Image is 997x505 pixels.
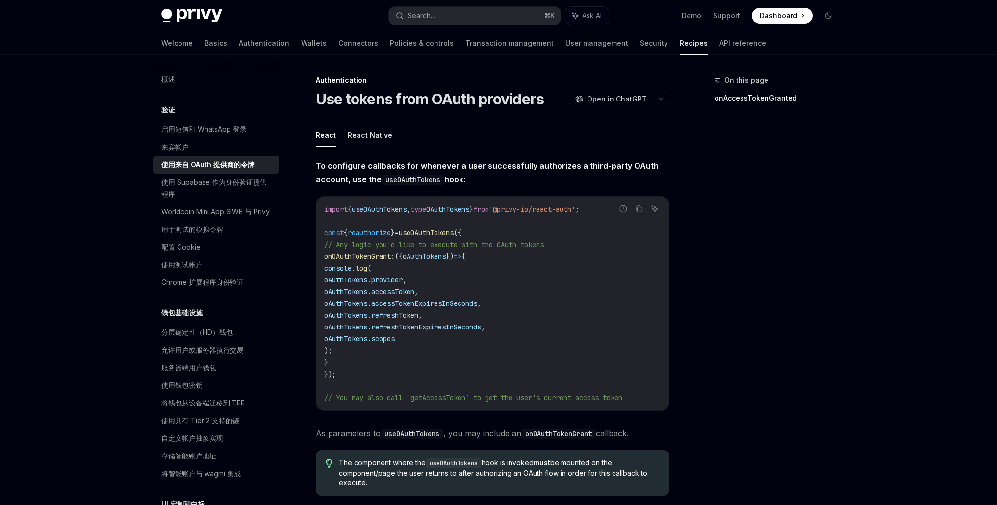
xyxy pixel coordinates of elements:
[301,31,327,55] a: Wallets
[316,90,544,108] h1: Use tokens from OAuth providers
[161,260,203,269] font: 使用测试帐户
[724,75,768,86] span: On this page
[153,447,279,465] a: 存储智能账户地址
[153,324,279,341] a: 分层确定性（HD）钱包
[465,31,554,55] a: Transaction management
[161,225,223,233] font: 用于测试的模拟令牌
[324,393,622,402] span: // You may also call `getAccessToken` to get the user's current access token
[153,203,279,221] a: Worldcoin Mini App SIWE 与 Privy
[356,264,367,273] span: log
[534,458,550,467] strong: must
[682,11,701,21] a: Demo
[348,228,391,237] span: reauthorize
[582,11,602,21] span: Ask AI
[454,228,461,237] span: ({
[161,328,233,336] font: 分层确定性（HD）钱包
[820,8,836,24] button: Toggle dark mode
[153,274,279,291] a: Chrome 扩展程序身份验证
[326,459,332,468] svg: Tip
[477,299,481,308] span: ,
[161,363,216,372] font: 服务器端用户钱包
[161,105,175,114] font: 验证
[324,334,367,343] span: oAuthTokens
[161,278,244,286] font: Chrome 扩展程序身份验证
[153,221,279,238] a: 用于测试的模拟令牌
[161,31,193,55] a: Welcome
[371,287,414,296] span: accessToken
[575,205,579,214] span: ;
[454,252,461,261] span: =>
[324,311,367,320] span: oAuthTokens
[153,429,279,447] a: 自定义帐户抽象实现
[161,9,222,23] img: dark logo
[153,394,279,412] a: 将钱包从设备端迁移到 TEE
[324,205,348,214] span: import
[446,252,454,261] span: })
[481,323,485,331] span: ,
[153,412,279,429] a: 使用具有 Tier 2 支持的链
[367,276,371,284] span: .
[352,264,356,273] span: .
[367,323,371,331] span: .
[324,358,328,367] span: }
[161,434,223,442] font: 自定义帐户抽象实现
[324,240,544,249] span: // Any logic you'd like to execute with the OAuth tokens
[205,31,227,55] a: Basics
[161,452,216,460] font: 存储智能账户地址
[713,11,740,21] a: Support
[161,416,239,425] font: 使用具有 Tier 2 支持的链
[367,334,371,343] span: .
[469,205,473,214] span: }
[153,71,279,88] a: 概述
[410,205,426,214] span: type
[680,31,708,55] a: Recipes
[407,205,410,214] span: ,
[461,252,465,261] span: {
[367,311,371,320] span: .
[161,160,255,169] font: 使用来自 OAuth 提供商的令牌
[161,207,270,216] font: Worldcoin Mini App SIWE 与 Privy
[489,205,575,214] span: '@privy-io/react-auth'
[391,228,395,237] span: }
[324,370,336,379] span: });
[161,243,201,251] font: 配置 Cookie
[239,31,289,55] a: Authentication
[390,31,454,55] a: Policies & controls
[324,287,367,296] span: oAuthTokens
[633,202,645,215] button: Copy the contents from the code block
[161,178,267,198] font: 使用 Supabase 作为身份验证提供程序
[367,287,371,296] span: .
[565,31,628,55] a: User management
[389,7,561,25] button: Search...⌘K
[760,11,797,21] span: Dashboard
[344,228,348,237] span: {
[153,174,279,203] a: 使用 Supabase 作为身份验证提供程序
[153,256,279,274] a: 使用测试帐户
[324,228,344,237] span: const
[324,276,367,284] span: oAuthTokens
[161,381,203,389] font: 使用钱包密钥
[324,299,367,308] span: oAuthTokens
[382,175,444,185] code: useOAuthTokens
[399,228,454,237] span: useOAuthTokens
[426,205,469,214] span: OAuthTokens
[367,299,371,308] span: .
[316,124,336,147] button: React
[153,121,279,138] a: 启用短信和 WhatsApp 登录
[473,205,489,214] span: from
[371,323,481,331] span: refreshTokenExpiresInSeconds
[316,161,659,184] strong: To configure callbacks for whenever a user successfully authorizes a third-party OAuth account, u...
[395,228,399,237] span: =
[371,276,403,284] span: provider
[403,252,446,261] span: oAuthTokens
[348,205,352,214] span: {
[352,205,407,214] span: useOAuthTokens
[161,399,245,407] font: 将钱包从设备端迁移到 TEE
[153,341,279,359] a: 允许用户或服务器执行交易
[153,238,279,256] a: 配置 Cookie
[316,427,669,440] span: As parameters to , you may include an callback.
[408,10,435,22] div: Search...
[338,31,378,55] a: Connectors
[153,156,279,174] a: 使用来自 OAuth 提供商的令牌
[569,91,653,107] button: Open in ChatGPT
